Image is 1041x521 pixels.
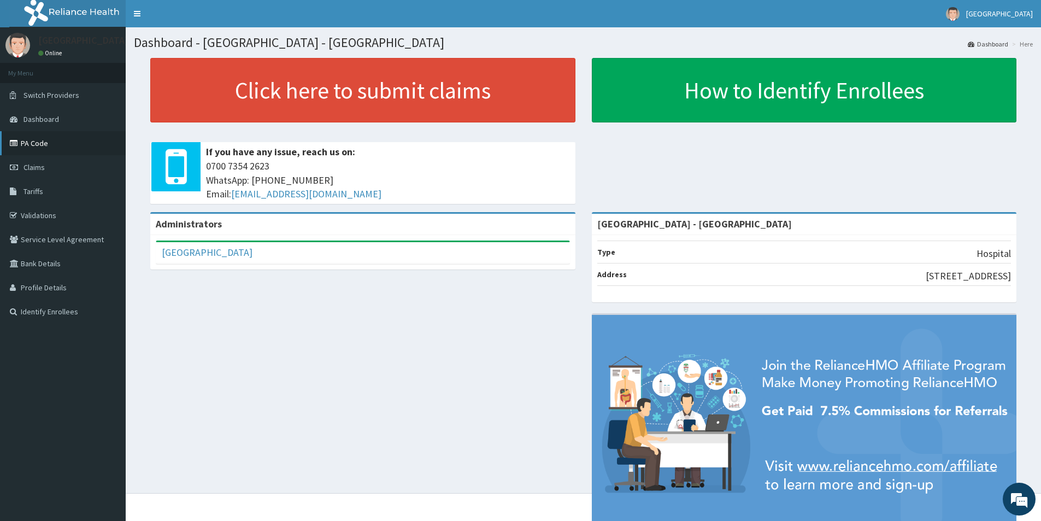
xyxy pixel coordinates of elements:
[946,7,960,21] img: User Image
[38,36,128,45] p: [GEOGRAPHIC_DATA]
[23,186,43,196] span: Tariffs
[206,145,355,158] b: If you have any issue, reach us on:
[231,188,381,200] a: [EMAIL_ADDRESS][DOMAIN_NAME]
[206,159,570,201] span: 0700 7354 2623 WhatsApp: [PHONE_NUMBER] Email:
[38,49,64,57] a: Online
[597,247,615,257] b: Type
[597,270,627,279] b: Address
[966,9,1033,19] span: [GEOGRAPHIC_DATA]
[134,36,1033,50] h1: Dashboard - [GEOGRAPHIC_DATA] - [GEOGRAPHIC_DATA]
[1009,39,1033,49] li: Here
[23,162,45,172] span: Claims
[156,218,222,230] b: Administrators
[592,58,1017,122] a: How to Identify Enrollees
[23,90,79,100] span: Switch Providers
[162,246,252,259] a: [GEOGRAPHIC_DATA]
[597,218,792,230] strong: [GEOGRAPHIC_DATA] - [GEOGRAPHIC_DATA]
[150,58,575,122] a: Click here to submit claims
[5,33,30,57] img: User Image
[968,39,1008,49] a: Dashboard
[23,114,59,124] span: Dashboard
[977,247,1011,261] p: Hospital
[926,269,1011,283] p: [STREET_ADDRESS]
